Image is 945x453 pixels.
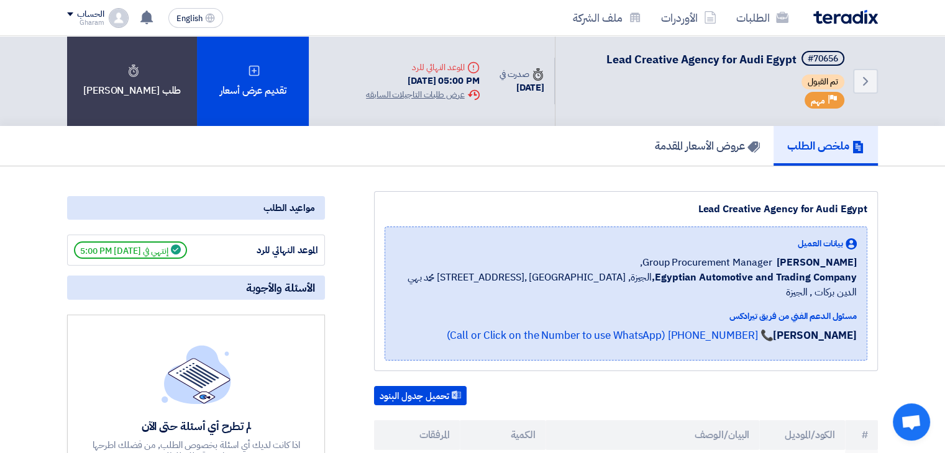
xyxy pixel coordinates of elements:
div: مسئول الدعم الفني من فريق تيرادكس [395,310,857,323]
div: [DATE] 05:00 PM [366,74,479,88]
div: الحساب [77,9,104,20]
div: لم تطرح أي أسئلة حتى الآن [91,419,302,433]
span: تم القبول [801,74,844,89]
button: تحميل جدول البنود [374,386,467,406]
span: English [176,14,203,23]
span: [PERSON_NAME] [777,255,857,270]
h5: ملخص الطلب [787,138,864,153]
span: الجيزة, [GEOGRAPHIC_DATA] ,[STREET_ADDRESS] محمد بهي الدين بركات , الجيزة [395,270,857,300]
span: بيانات العميل [798,237,843,250]
div: [DATE] [500,81,544,95]
a: ملخص الطلب [774,126,878,166]
img: Teradix logo [813,10,878,24]
div: الموعد النهائي للرد [366,61,479,74]
a: ملف الشركة [563,3,651,32]
th: الكود/الموديل [759,420,845,450]
th: الكمية [460,420,546,450]
div: الموعد النهائي للرد [225,243,318,258]
th: # [845,420,878,450]
strong: [PERSON_NAME] [773,328,857,343]
b: Egyptian Automotive and Trading Company, [652,270,857,285]
span: إنتهي في [DATE] 5:00 PM [74,241,187,259]
span: Lead Creative Agency for Audi Egypt [606,51,797,68]
h5: عروض الأسعار المقدمة [655,138,760,153]
th: البيان/الوصف [546,420,760,450]
th: المرفقات [374,420,460,450]
div: طلب [PERSON_NAME] [67,36,197,126]
span: Group Procurement Manager, [640,255,772,270]
div: Gharam [67,19,104,26]
img: profile_test.png [109,8,129,28]
a: Open chat [893,403,930,441]
a: 📞 [PHONE_NUMBER] (Call or Click on the Number to use WhatsApp) [446,328,773,343]
img: empty_state_list.svg [162,345,231,403]
h5: Lead Creative Agency for Audi Egypt [606,51,847,68]
a: عروض الأسعار المقدمة [641,126,774,166]
a: الطلبات [726,3,798,32]
div: صدرت في [500,68,544,81]
div: Lead Creative Agency for Audi Egypt [385,202,867,217]
span: الأسئلة والأجوبة [246,280,315,295]
div: مواعيد الطلب [67,196,325,220]
div: تقديم عرض أسعار [197,36,309,126]
div: #70656 [808,55,838,63]
a: الأوردرات [651,3,726,32]
span: مهم [811,95,825,107]
div: عرض طلبات التاجيلات السابقه [366,88,479,101]
button: English [168,8,223,28]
